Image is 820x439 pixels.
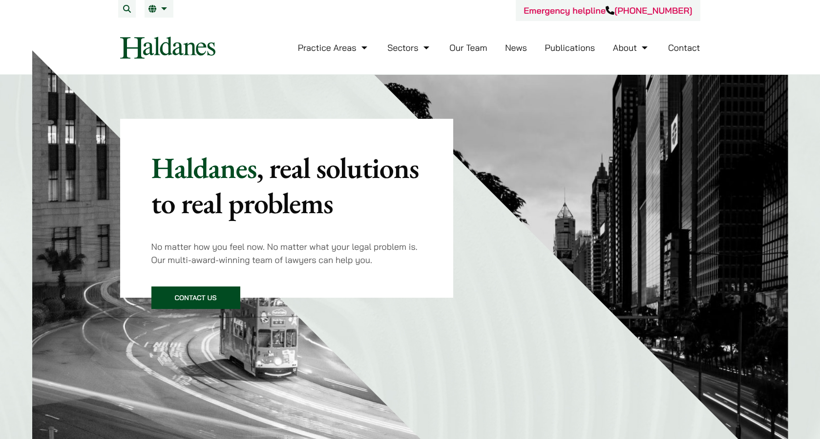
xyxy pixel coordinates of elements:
[449,42,487,53] a: Our Team
[151,150,422,220] p: Haldanes
[120,37,215,59] img: Logo of Haldanes
[524,5,692,16] a: Emergency helpline[PHONE_NUMBER]
[151,286,240,309] a: Contact Us
[387,42,431,53] a: Sectors
[613,42,650,53] a: About
[545,42,595,53] a: Publications
[151,240,422,266] p: No matter how you feel now. No matter what your legal problem is. Our multi-award-winning team of...
[298,42,370,53] a: Practice Areas
[668,42,700,53] a: Contact
[505,42,527,53] a: News
[148,5,169,13] a: EN
[151,149,419,222] mark: , real solutions to real problems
